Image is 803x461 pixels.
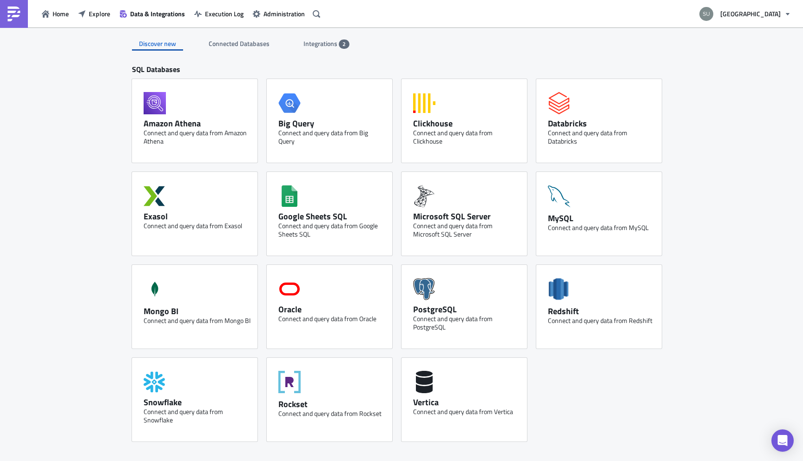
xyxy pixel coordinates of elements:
span: Administration [263,9,305,19]
div: Databricks [548,118,655,129]
div: Connect and query data from Clickhouse [413,129,520,145]
div: Connect and query data from MySQL [548,224,655,232]
div: Connect and query data from PostgreSQL [413,315,520,331]
div: SQL Databases [132,65,671,79]
div: Connect and query data from Vertica [413,408,520,416]
div: Connect and query data from Databricks [548,129,655,145]
div: Connect and query data from Amazon Athena [144,129,250,145]
div: Clickhouse [413,118,520,129]
div: Amazon Athena [144,118,250,129]
span: Home [53,9,69,19]
div: Big Query [278,118,385,129]
div: Snowflake [144,397,250,408]
div: Discover new [132,37,183,51]
span: Explore [89,9,110,19]
div: Microsoft SQL Server [413,211,520,222]
span: Connected Databases [209,39,271,48]
button: Data & Integrations [115,7,190,21]
div: Rockset [278,399,385,409]
div: Mongo BI [144,306,250,316]
div: Oracle [278,304,385,315]
div: Connect and query data from Exasol [144,222,250,230]
button: Explore [73,7,115,21]
div: Connect and query data from Rockset [278,409,385,418]
div: Exasol [144,211,250,222]
button: Home [37,7,73,21]
button: [GEOGRAPHIC_DATA] [694,4,796,24]
div: Redshift [548,306,655,316]
img: PushMetrics [7,7,21,21]
div: Google Sheets SQL [278,211,385,222]
div: Open Intercom Messenger [771,429,794,452]
div: Connect and query data from Big Query [278,129,385,145]
span: Execution Log [205,9,244,19]
div: MySQL [548,213,655,224]
span: 2 [342,40,346,48]
button: Execution Log [190,7,248,21]
div: Connect and query data from Snowflake [144,408,250,424]
img: Avatar [698,6,714,22]
div: Connect and query data from Google Sheets SQL [278,222,385,238]
span: Integrations [303,39,339,48]
div: Connect and query data from Redshift [548,316,655,325]
div: Connect and query data from Microsoft SQL Server [413,222,520,238]
div: Connect and query data from Mongo BI [144,316,250,325]
button: Administration [248,7,309,21]
span: [GEOGRAPHIC_DATA] [720,9,781,19]
span: Data & Integrations [130,9,185,19]
div: PostgreSQL [413,304,520,315]
div: Connect and query data from Oracle [278,315,385,323]
div: Vertica [413,397,520,408]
